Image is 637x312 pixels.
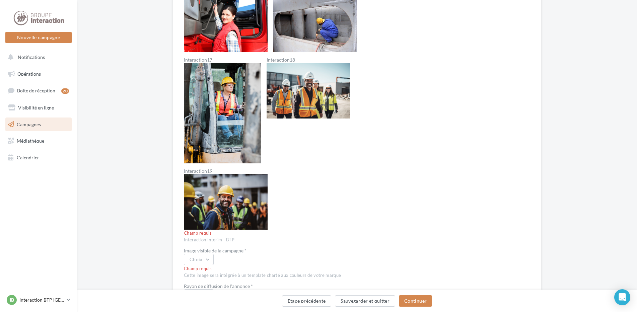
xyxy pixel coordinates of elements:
[267,63,350,119] img: Interaction18
[4,83,73,98] a: Boîte de réception20
[4,118,73,132] a: Campagnes
[4,101,73,115] a: Visibilité en ligne
[184,237,370,243] div: Interaction Interim - BTP
[17,138,44,144] span: Médiathèque
[17,155,39,160] span: Calendrier
[4,134,73,148] a: Médiathèque
[17,71,41,77] span: Opérations
[5,32,72,43] button: Nouvelle campagne
[17,121,41,127] span: Campagnes
[399,295,432,307] button: Continuer
[184,272,370,279] div: Cette image sera intégrée à un template charté aux couleurs de votre marque
[4,50,70,64] button: Notifications
[18,105,54,110] span: Visibilité en ligne
[282,295,332,307] button: Etape précédente
[18,54,45,60] span: Notifications
[5,294,72,306] a: IB Interaction BTP [GEOGRAPHIC_DATA]
[4,67,73,81] a: Opérations
[4,151,73,165] a: Calendrier
[19,297,64,303] p: Interaction BTP [GEOGRAPHIC_DATA]
[184,174,268,230] img: Interaction19
[184,266,370,272] div: Champ requis
[267,58,350,62] label: Interaction18
[10,297,14,303] span: IB
[184,248,370,253] div: Image visible de la campagne *
[61,88,69,94] div: 20
[17,88,55,93] span: Boîte de réception
[184,254,214,265] button: Choix
[184,230,370,236] div: Champ requis
[184,289,214,301] button: Choix
[184,58,261,62] label: Interaction17
[614,289,630,305] div: Open Intercom Messenger
[335,295,395,307] button: Sauvegarder et quitter
[184,169,268,173] label: Interaction19
[184,284,370,289] div: Rayon de diffusion de l'annonce *
[184,63,261,163] img: Interaction17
